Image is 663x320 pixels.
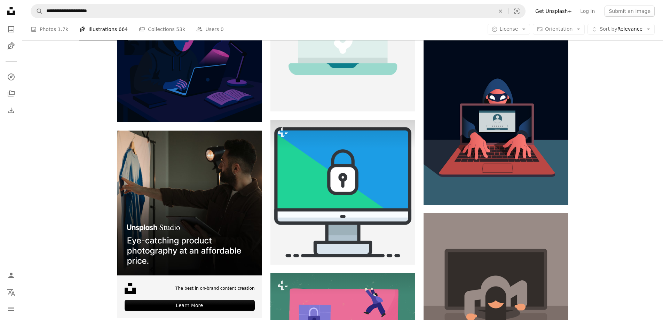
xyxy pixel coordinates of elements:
a: Photos [4,22,18,36]
a: A computer screen with a padlock on it [270,189,415,195]
a: A laptop with a dollar sign on the screen [270,36,415,42]
span: 1.7k [58,25,68,33]
button: Sort byRelevance [587,24,655,35]
span: 0 [221,25,224,33]
img: file-1715714098234-25b8b4e9d8faimage [117,131,262,275]
button: Language [4,285,18,299]
a: Download History [4,103,18,117]
button: Search Unsplash [31,5,43,18]
a: Explore [4,70,18,84]
img: file-1631678316303-ed18b8b5cb9cimage [125,283,136,294]
button: Clear [493,5,508,18]
button: Submit an image [605,6,655,17]
a: A masked figure works on a laptop at night. [117,47,262,53]
button: License [488,24,530,35]
a: Person emerging from a computer screen. [424,282,568,289]
a: Get Unsplash+ [531,6,576,17]
a: Log in / Sign up [4,268,18,282]
img: A computer screen with a padlock on it [270,120,415,265]
img: A person sitting on a laptop with their hands on the keyboard [424,11,568,205]
span: The best in on-brand content creation [175,286,255,291]
button: Menu [4,302,18,316]
a: Collections [4,87,18,101]
button: Orientation [533,24,585,35]
span: License [500,26,518,32]
span: Orientation [545,26,573,32]
div: Learn More [125,300,255,311]
span: Relevance [600,26,642,33]
form: Find visuals sitewide [31,4,526,18]
a: Illustrations [4,39,18,53]
a: Users 0 [196,18,224,40]
span: 53k [176,25,185,33]
a: Log in [576,6,599,17]
a: Home — Unsplash [4,4,18,19]
a: The best in on-brand content creationLearn More [117,131,262,318]
a: Photos 1.7k [31,18,68,40]
span: Sort by [600,26,617,32]
a: A person sitting on a laptop with their hands on the keyboard [424,105,568,111]
button: Visual search [508,5,525,18]
a: Collections 53k [139,18,185,40]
